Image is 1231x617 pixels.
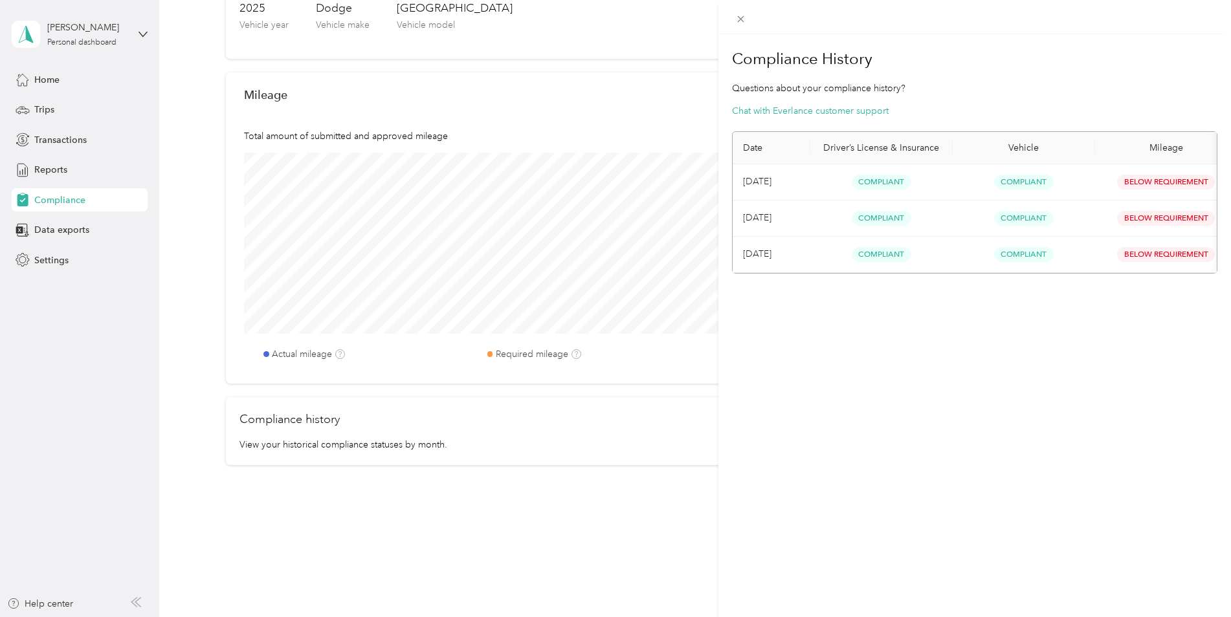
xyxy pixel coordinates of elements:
span: Compliant [994,247,1054,262]
th: Vehicle [953,132,1095,164]
span: Below Requirement [1117,175,1215,189]
span: Below Requirement [1117,247,1215,262]
span: Compliant [852,211,911,226]
span: Below Requirement [1117,211,1215,226]
td: Sep 2025 [733,200,810,237]
span: Compliant [852,247,911,262]
h1: Compliance History [732,43,1218,74]
p: Questions about your compliance history? [732,81,1218,95]
th: Date [733,132,810,164]
td: Aug 2025 [733,237,810,273]
button: Chat with Everlance customer support [732,104,889,118]
span: Compliant [852,175,911,189]
th: Driver’s License & Insurance [810,132,953,164]
td: Oct 2025 [733,164,810,200]
span: Compliant [994,211,1054,226]
span: Compliant [994,175,1054,189]
iframe: Everlance-gr Chat Button Frame [1159,545,1231,617]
